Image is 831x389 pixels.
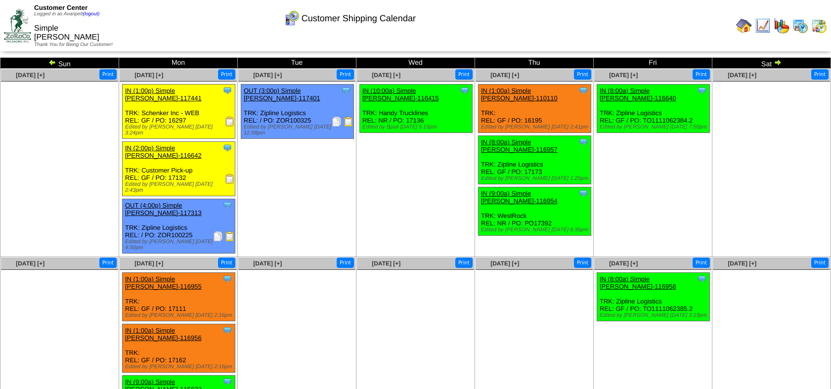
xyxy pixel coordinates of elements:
a: [DATE] [+] [372,260,400,267]
td: Tue [238,58,356,69]
div: TRK: Zipline Logistics REL: GF / PO: TO1111062385.2 [597,273,710,321]
img: ZoRoCo_Logo(Green%26Foil)%20jpg.webp [4,9,31,42]
img: arrowleft.gif [48,58,56,66]
span: Thank You for Being Our Customer! [34,42,113,47]
img: Tooltip [222,143,232,153]
a: [DATE] [+] [253,72,282,79]
a: [DATE] [+] [16,260,44,267]
button: Print [99,258,117,268]
div: TRK: Schenker Inc - WEB REL: GF / PO: 16297 [123,85,235,139]
div: Edited by [PERSON_NAME] [DATE] 6:36pm [481,227,591,233]
a: [DATE] [+] [728,72,756,79]
button: Print [337,69,354,80]
img: home.gif [736,18,752,34]
div: Edited by [PERSON_NAME] [DATE] 7:50pm [600,124,709,130]
button: Print [455,258,473,268]
td: Thu [475,58,594,69]
button: Print [693,69,710,80]
img: Tooltip [222,377,232,387]
td: Mon [119,58,238,69]
img: Tooltip [460,86,470,95]
button: Print [574,258,591,268]
button: Print [811,258,829,268]
button: Print [811,69,829,80]
div: TRK: Zipline Logistics REL: GF / PO: 17173 [479,136,591,184]
a: [DATE] [+] [490,260,519,267]
a: IN (8:00a) Simple [PERSON_NAME]-116958 [600,275,676,290]
img: Tooltip [222,86,232,95]
img: arrowright.gif [774,58,782,66]
td: Sat [712,58,831,69]
a: [DATE] [+] [253,260,282,267]
button: Print [693,258,710,268]
span: Customer Shipping Calendar [302,13,416,24]
div: Edited by [PERSON_NAME] [DATE] 2:43pm [125,181,235,193]
button: Print [337,258,354,268]
img: Receiving Document [225,174,235,184]
td: Sun [0,58,119,69]
a: OUT (4:00p) Simple [PERSON_NAME]-117313 [125,202,202,216]
img: Tooltip [222,200,232,210]
img: line_graph.gif [755,18,771,34]
img: calendarcustomer.gif [284,10,300,26]
div: Edited by [PERSON_NAME] [DATE] 3:24pm [125,124,235,136]
a: [DATE] [+] [372,72,400,79]
a: [DATE] [+] [490,72,519,79]
button: Print [455,69,473,80]
div: TRK: REL: GF / PO: 17162 [123,324,235,373]
a: [DATE] [+] [134,72,163,79]
button: Print [218,258,235,268]
span: Simple [PERSON_NAME] [34,24,99,42]
a: [DATE] [+] [16,72,44,79]
a: IN (8:00a) Simple [PERSON_NAME]-116957 [481,138,558,153]
img: Bill of Lading [225,231,235,241]
a: IN (1:00a) Simple [PERSON_NAME]-110110 [481,87,558,102]
a: IN (1:00p) Simple [PERSON_NAME]-117441 [125,87,202,102]
div: TRK: Zipline Logistics REL: / PO: ZOR100325 [241,85,354,139]
div: Edited by [PERSON_NAME] [DATE] 2:16pm [125,312,235,318]
div: Edited by Bpali [DATE] 5:15pm [362,124,472,130]
img: Tooltip [222,325,232,335]
div: Edited by [PERSON_NAME] [DATE] 4:50pm [125,239,235,251]
td: Fri [594,58,712,69]
img: graph.gif [774,18,789,34]
img: Tooltip [222,274,232,284]
div: TRK: REL: GF / PO: 17111 [123,273,235,321]
img: Tooltip [578,86,588,95]
div: TRK: WestRock REL: NR / PO: PO17392 [479,187,591,236]
div: Edited by [PERSON_NAME] [DATE] 2:41pm [481,124,591,130]
a: OUT (3:00p) Simple [PERSON_NAME]-117401 [244,87,320,102]
button: Print [218,69,235,80]
button: Print [574,69,591,80]
img: Tooltip [578,137,588,147]
div: Edited by [PERSON_NAME] [DATE] 12:58pm [244,124,353,136]
img: Tooltip [578,188,588,198]
span: [DATE] [+] [134,260,163,267]
div: TRK: Customer Pick-up REL: GF / PO: 17132 [123,142,235,196]
a: [DATE] [+] [728,260,756,267]
img: calendarinout.gif [811,18,827,34]
button: Print [99,69,117,80]
div: Edited by [PERSON_NAME] [DATE] 3:19pm [600,312,709,318]
a: IN (9:00a) Simple [PERSON_NAME]-116954 [481,190,558,205]
a: (logout) [83,11,99,17]
img: Tooltip [697,86,707,95]
a: IN (10:00a) Simple [PERSON_NAME]-116415 [362,87,439,102]
img: Tooltip [697,274,707,284]
a: IN (1:00a) Simple [PERSON_NAME]-116955 [125,275,202,290]
a: IN (8:00a) Simple [PERSON_NAME]-116640 [600,87,676,102]
a: [DATE] [+] [609,260,638,267]
span: [DATE] [+] [609,72,638,79]
div: TRK: Handy Trucklines REL: NR / PO: 17136 [360,85,473,133]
